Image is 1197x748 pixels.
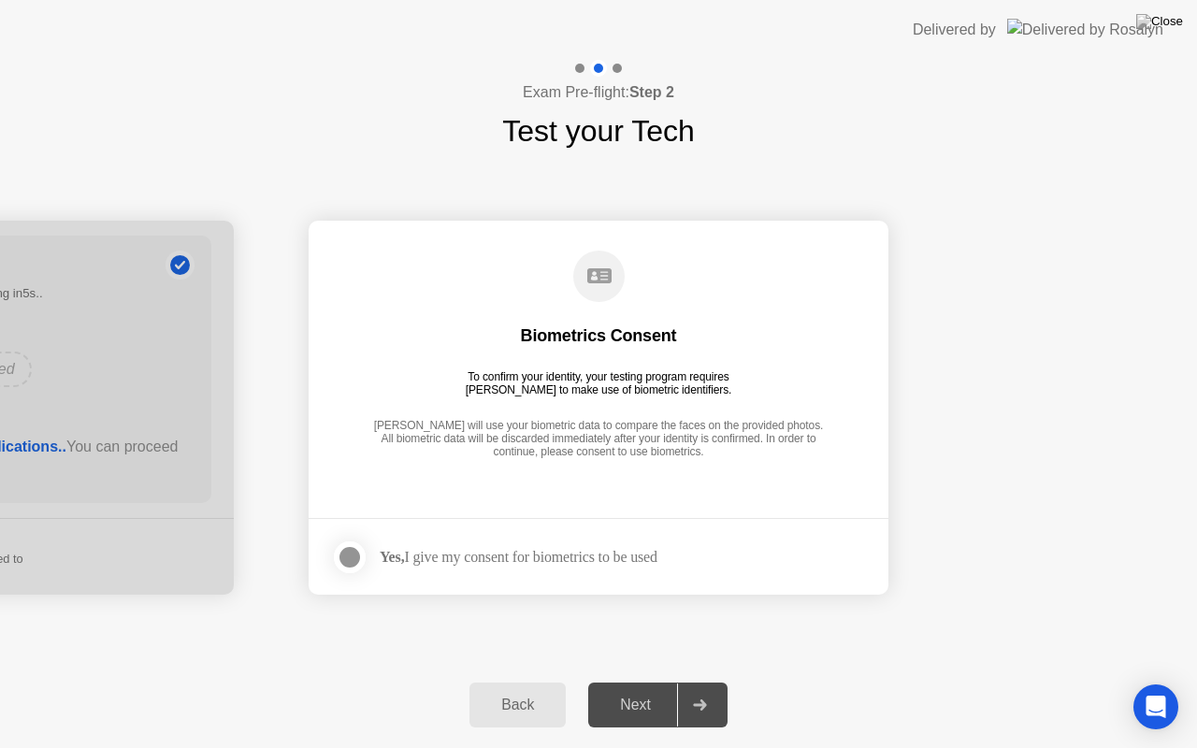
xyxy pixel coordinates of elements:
b: Step 2 [629,84,674,100]
div: I give my consent for biometrics to be used [380,548,657,566]
img: Close [1136,14,1183,29]
h4: Exam Pre-flight: [523,81,674,104]
img: Delivered by Rosalyn [1007,19,1163,40]
div: To confirm your identity, your testing program requires [PERSON_NAME] to make use of biometric id... [458,370,740,396]
button: Back [469,683,566,727]
h1: Test your Tech [502,108,695,153]
div: Biometrics Consent [521,324,677,347]
div: Next [594,697,677,713]
div: [PERSON_NAME] will use your biometric data to compare the faces on the provided photos. All biome... [368,419,829,461]
div: Open Intercom Messenger [1133,684,1178,729]
div: Back [475,697,560,713]
button: Next [588,683,728,727]
strong: Yes, [380,549,404,565]
div: Delivered by [913,19,996,41]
